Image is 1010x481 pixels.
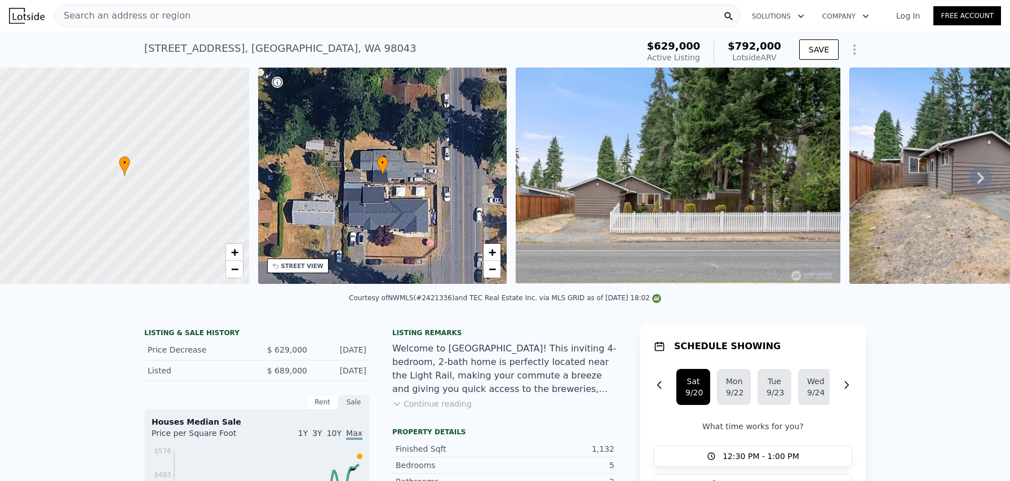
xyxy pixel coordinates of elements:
[883,10,933,21] a: Log In
[154,471,171,479] tspan: $483
[377,158,388,168] span: •
[843,38,866,61] button: Show Options
[396,460,505,471] div: Bedrooms
[652,294,661,303] img: NWMLS Logo
[392,427,618,437] div: Property details
[281,262,324,270] div: STREET VIEW
[119,158,130,168] span: •
[726,376,742,387] div: Mon
[767,376,782,387] div: Tue
[484,244,500,261] a: Zoom in
[307,395,338,409] div: Rent
[489,262,496,276] span: −
[723,451,799,462] span: 12:30 PM - 1:00 PM
[685,376,701,387] div: Sat
[654,421,852,432] p: What time works for you?
[676,369,710,405] button: Sat9/20
[807,387,823,398] div: 9/24
[392,328,618,337] div: Listing remarks
[484,261,500,278] a: Zoom out
[728,40,781,52] span: $792,000
[813,6,878,26] button: Company
[674,340,781,353] h1: SCHEDULE SHOWING
[933,6,1001,25] a: Free Account
[489,245,496,259] span: +
[267,345,307,354] span: $ 629,000
[154,447,171,455] tspan: $576
[392,398,472,409] button: Continue reading
[346,429,362,440] span: Max
[226,261,243,278] a: Zoom out
[267,366,307,375] span: $ 689,000
[144,41,417,56] div: [STREET_ADDRESS] , [GEOGRAPHIC_DATA] , WA 98043
[144,328,370,340] div: LISTING & SALE HISTORY
[654,446,852,467] button: 12:30 PM - 1:00 PM
[327,429,342,438] span: 10Y
[338,395,370,409] div: Sale
[717,369,751,405] button: Mon9/22
[505,443,614,455] div: 1,132
[298,429,308,438] span: 1Y
[119,156,130,176] div: •
[312,429,322,438] span: 3Y
[767,387,782,398] div: 9/23
[516,68,840,284] img: Sale: 167488435 Parcel: 103729672
[799,39,839,60] button: SAVE
[726,387,742,398] div: 9/22
[377,156,388,176] div: •
[316,365,366,376] div: [DATE]
[505,460,614,471] div: 5
[798,369,832,405] button: Wed9/24
[231,262,238,276] span: −
[685,387,701,398] div: 9/20
[148,365,248,376] div: Listed
[55,9,191,23] span: Search an address or region
[231,245,238,259] span: +
[152,427,257,446] div: Price per Square Foot
[226,244,243,261] a: Zoom in
[392,342,618,396] div: Welcome to [GEOGRAPHIC_DATA]! This inviting 4-bedroom, 2-bath home is perfectly located near the ...
[9,8,45,24] img: Lotside
[152,416,362,427] div: Houses Median Sale
[757,369,791,405] button: Tue9/23
[316,344,366,355] div: [DATE]
[148,344,248,355] div: Price Decrease
[728,52,781,63] div: Lotside ARV
[396,443,505,455] div: Finished Sqft
[647,53,700,62] span: Active Listing
[743,6,813,26] button: Solutions
[807,376,823,387] div: Wed
[349,294,661,302] div: Courtesy of NWMLS (#2421336) and TEC Real Estate Inc. via MLS GRID as of [DATE] 18:02
[647,40,701,52] span: $629,000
